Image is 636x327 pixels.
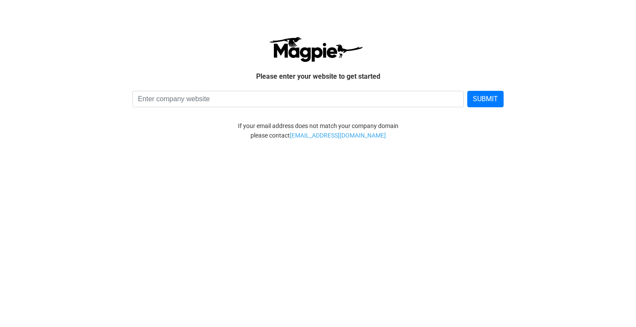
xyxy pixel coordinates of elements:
[69,121,567,131] div: If your email address does not match your company domain
[267,36,364,62] img: logo-ab69f6fb50320c5b225c76a69d11143b.png
[132,91,464,107] input: Enter company website
[290,131,386,140] a: [EMAIL_ADDRESS][DOMAIN_NAME]
[467,91,504,107] button: SUBMIT
[69,131,567,140] div: please contact
[76,71,560,82] p: Please enter your website to get started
